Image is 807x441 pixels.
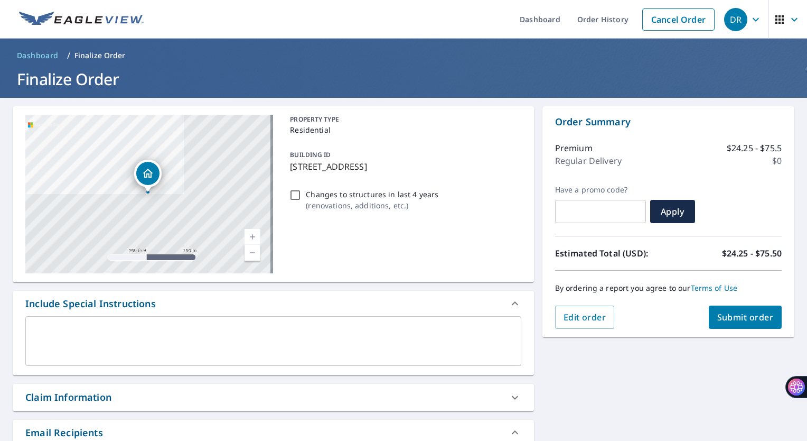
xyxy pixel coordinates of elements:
[134,160,162,192] div: Dropped pin, building 1, Residential property, 6004 Fairway Ct Naples, FL 34110
[555,306,615,329] button: Edit order
[245,229,260,245] a: Current Level 17, Zoom In
[306,200,438,211] p: ( renovations, additions, etc. )
[13,291,534,316] div: Include Special Instructions
[290,150,331,159] p: BUILDING ID
[13,68,794,90] h1: Finalize Order
[564,311,606,323] span: Edit order
[727,142,782,154] p: $24.25 - $75.5
[25,297,156,311] div: Include Special Instructions
[306,189,438,200] p: Changes to structures in last 4 years
[19,12,144,27] img: EV Logo
[555,185,646,195] label: Have a promo code?
[642,8,715,31] a: Cancel Order
[17,50,59,61] span: Dashboard
[709,306,782,329] button: Submit order
[722,247,782,260] p: $24.25 - $75.50
[290,115,517,124] p: PROPERTY TYPE
[13,47,63,64] a: Dashboard
[290,124,517,135] p: Residential
[67,49,70,62] li: /
[555,154,622,167] p: Regular Delivery
[691,283,738,293] a: Terms of Use
[724,8,747,31] div: DR
[650,200,695,223] button: Apply
[290,160,517,173] p: [STREET_ADDRESS]
[74,50,126,61] p: Finalize Order
[25,390,111,405] div: Claim Information
[717,311,774,323] span: Submit order
[555,283,782,293] p: By ordering a report you agree to our
[245,245,260,261] a: Current Level 17, Zoom Out
[555,247,669,260] p: Estimated Total (USD):
[555,115,782,129] p: Order Summary
[25,426,103,440] div: Email Recipients
[659,206,687,217] span: Apply
[555,142,593,154] p: Premium
[13,384,534,411] div: Claim Information
[13,47,794,64] nav: breadcrumb
[772,154,782,167] p: $0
